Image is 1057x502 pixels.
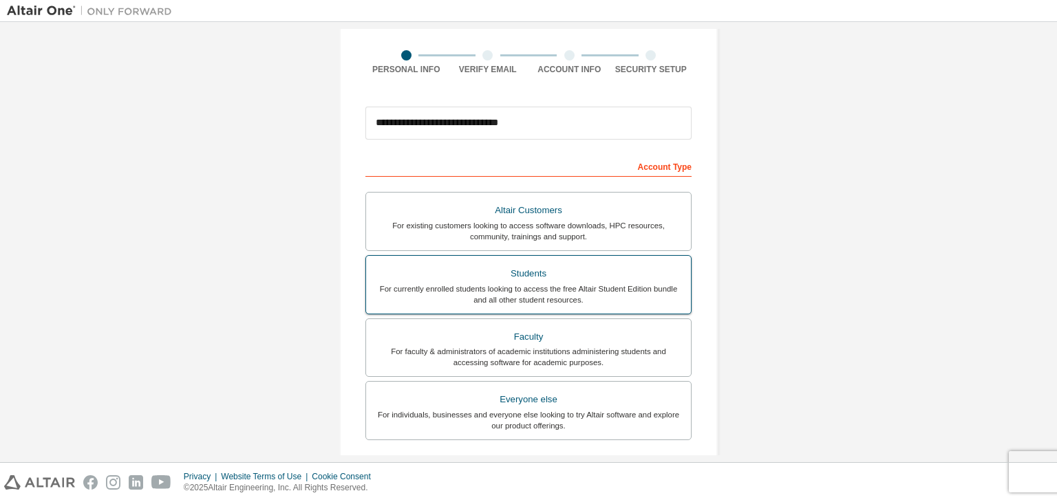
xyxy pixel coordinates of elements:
p: © 2025 Altair Engineering, Inc. All Rights Reserved. [184,482,379,494]
div: Account Type [365,155,692,177]
div: Students [374,264,683,283]
div: Altair Customers [374,201,683,220]
div: Verify Email [447,64,529,75]
div: For faculty & administrators of academic institutions administering students and accessing softwa... [374,346,683,368]
div: For individuals, businesses and everyone else looking to try Altair software and explore our prod... [374,409,683,431]
img: altair_logo.svg [4,475,75,490]
img: youtube.svg [151,475,171,490]
div: For currently enrolled students looking to access the free Altair Student Edition bundle and all ... [374,283,683,305]
div: Website Terms of Use [221,471,312,482]
div: Everyone else [374,390,683,409]
img: facebook.svg [83,475,98,490]
div: Privacy [184,471,221,482]
div: Faculty [374,327,683,347]
div: Personal Info [365,64,447,75]
div: Account Info [528,64,610,75]
img: Altair One [7,4,179,18]
div: For existing customers looking to access software downloads, HPC resources, community, trainings ... [374,220,683,242]
img: linkedin.svg [129,475,143,490]
div: Security Setup [610,64,692,75]
img: instagram.svg [106,475,120,490]
div: Cookie Consent [312,471,378,482]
